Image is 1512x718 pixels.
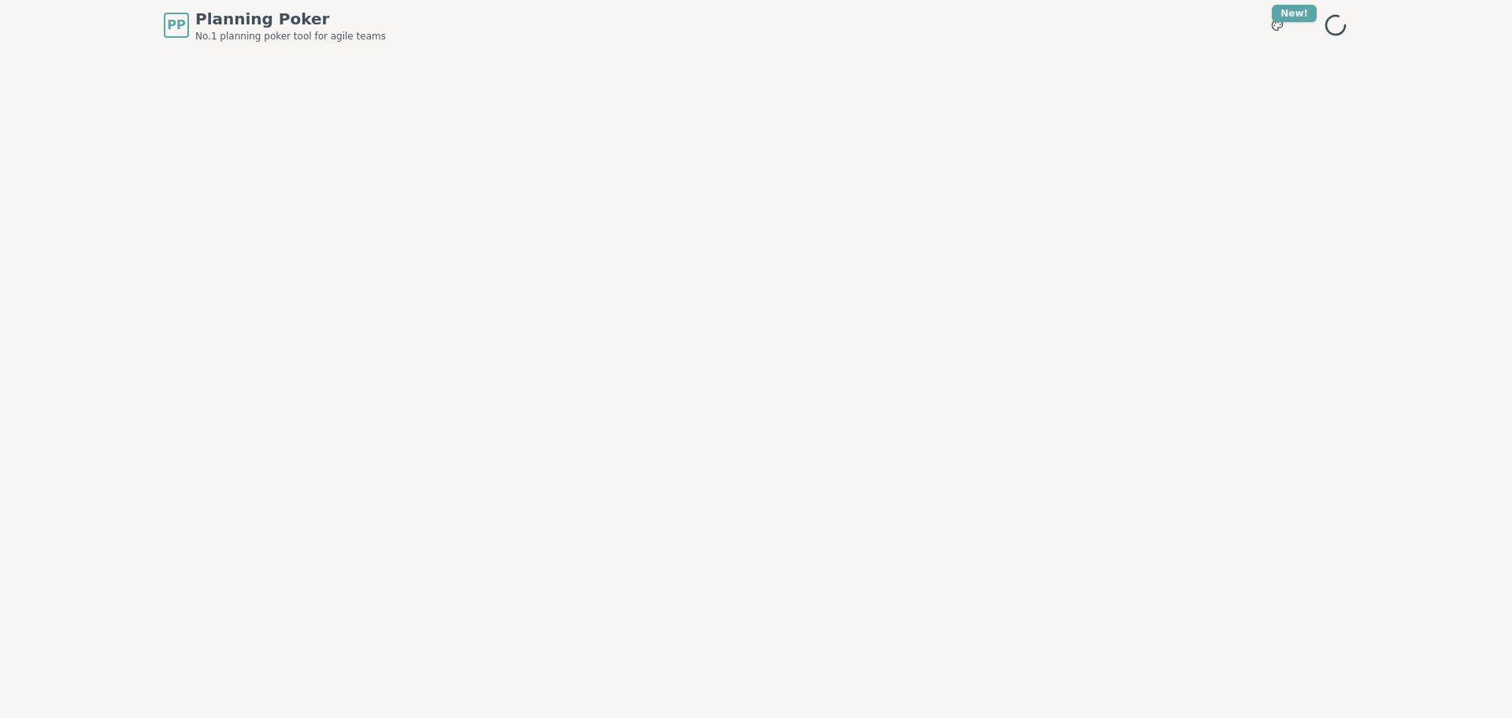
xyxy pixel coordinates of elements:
button: New! [1263,11,1291,39]
span: Planning Poker [195,8,386,30]
a: PPPlanning PokerNo.1 planning poker tool for agile teams [164,8,386,43]
span: PP [167,16,185,35]
div: New! [1272,5,1317,22]
span: No.1 planning poker tool for agile teams [195,30,386,43]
